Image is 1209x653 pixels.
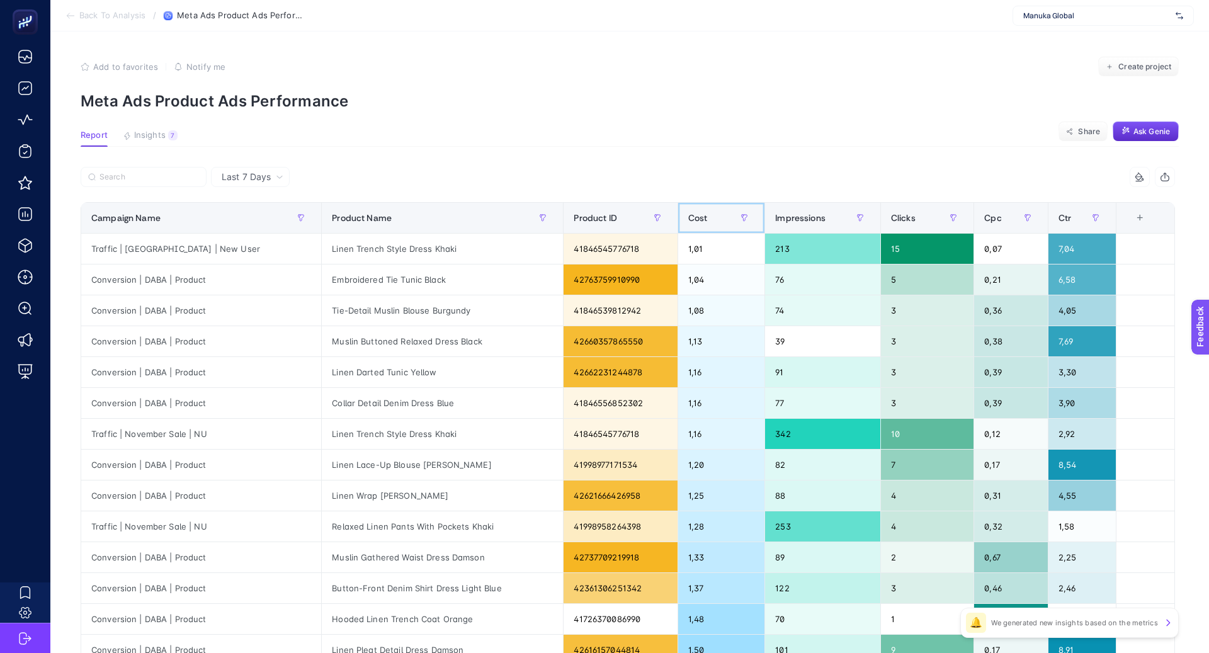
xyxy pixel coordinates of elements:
div: Collar Detail Denim Dress Blue [322,388,563,418]
div: Traffic | November Sale | NU [81,419,321,449]
div: 8 items selected [1127,213,1137,241]
div: Profile image for Kübraselamlar hemen iletiyorum ekibe 🪷Kübra•[DATE] [13,167,239,213]
div: 89 [765,542,880,572]
p: Meta Ads Product Ads Performance [81,92,1179,110]
div: Conversion | DABA | Product [81,542,321,572]
div: 4,55 [1048,480,1116,511]
div: 1,33 [678,542,764,572]
div: Close [217,20,239,43]
div: 8,54 [1048,450,1116,480]
div: 6,58 [1048,264,1116,295]
div: 1 [881,604,973,634]
div: Send us a message [26,231,210,244]
div: 1,16 [678,419,764,449]
span: Create project [1118,62,1171,72]
div: Muslin Buttoned Relaxed Dress Black [322,326,563,356]
div: 41998958264398 [564,511,677,542]
div: Embroidered Tie Tunic Black [322,264,563,295]
div: 122 [765,573,880,603]
div: 4 [881,511,973,542]
div: Kübra [56,190,82,203]
div: 41846545776718 [564,419,677,449]
div: 0,07 [974,234,1047,264]
div: 1,08 [678,295,764,326]
div: 213 [765,234,880,264]
div: 3,30 [1048,357,1116,387]
div: 7 [881,450,973,480]
div: 7 [168,130,178,140]
div: 3,90 [1048,388,1116,418]
div: 3 [881,388,973,418]
div: 1,48 [974,604,1047,634]
span: Messages [167,424,211,433]
div: 1,37 [678,573,764,603]
div: 1,43 [1048,604,1116,634]
span: Back To Analysis [79,11,145,21]
div: 3 [881,573,973,603]
span: Product ID [574,213,616,223]
div: 15 [881,234,973,264]
div: Recent messageProfile image for Kübraselamlar hemen iletiyorum ekibe 🪷Kübra•[DATE] [13,148,239,214]
div: Conversion | DABA | Product [81,326,321,356]
span: selamlar hemen iletiyorum ekibe 🪷 [56,178,215,188]
div: 3 [881,295,973,326]
div: 7,04 [1048,234,1116,264]
span: Home [48,424,77,433]
div: 0,39 [974,357,1047,387]
div: + [1128,213,1152,223]
div: 0,32 [974,511,1047,542]
div: 42662231244878 [564,357,677,387]
img: Profile image for Kübra [26,178,51,203]
span: Cpc [984,213,1001,223]
div: 41846545776718 [564,234,677,264]
button: Add to favorites [81,62,158,72]
div: 42660357865550 [564,326,677,356]
div: Linen Lace-Up Blouse [PERSON_NAME] [322,450,563,480]
p: We generated new insights based on the metrics [991,618,1158,628]
div: 4 [881,480,973,511]
img: Profile image for Kübra [171,20,196,45]
div: Recent message [26,159,226,172]
div: Conversion | DABA | Product [81,450,321,480]
div: 7,69 [1048,326,1116,356]
button: Notify me [174,62,225,72]
div: 1,28 [678,511,764,542]
button: Messages [126,393,252,443]
div: 39 [765,326,880,356]
span: Meta Ads Product Ads Performance [177,11,303,21]
div: 0,39 [974,388,1047,418]
div: Conversion | DABA | Product [81,264,321,295]
div: Hooded Linen Trench Coat Orange [322,604,563,634]
div: 41998977171534 [564,450,677,480]
div: 88 [765,480,880,511]
div: Conversion | DABA | Product [81,480,321,511]
div: 2,46 [1048,573,1116,603]
button: Ask Genie [1113,122,1179,142]
span: / [153,10,156,20]
div: 41726370086990 [564,604,677,634]
div: 1,13 [678,326,764,356]
p: Hi BoostROAS 👋 [25,89,227,111]
div: 41846539812942 [564,295,677,326]
div: Tie-Detail Muslin Blouse Burgundy [322,295,563,326]
div: Muslin Gathered Waist Dress Damson [322,542,563,572]
span: Notify me [186,62,225,72]
div: 3 [881,326,973,356]
div: Linen Trench Style Dress Khaki [322,234,563,264]
div: 0,67 [974,542,1047,572]
span: Product Name [332,213,392,223]
div: 42737709219918 [564,542,677,572]
span: Manuka Global [1023,11,1171,21]
span: Add to favorites [93,62,158,72]
div: 77 [765,388,880,418]
div: Linen Wrap [PERSON_NAME] [322,480,563,511]
div: 1,48 [678,604,764,634]
div: Traffic | [GEOGRAPHIC_DATA] | New User [81,234,321,264]
div: Linen Darted Tunic Yellow [322,357,563,387]
div: 82 [765,450,880,480]
div: 42621666426958 [564,480,677,511]
button: Share [1059,122,1108,142]
div: 1,16 [678,357,764,387]
span: Last 7 Days [222,171,271,183]
div: 0,46 [974,573,1047,603]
